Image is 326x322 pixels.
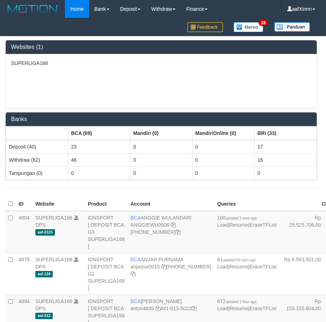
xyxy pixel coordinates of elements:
td: IDNSPORT [ DEPOSIT BCA G1 SUPERLIGA168 ] [85,253,128,295]
img: Feedback.jpg [187,22,223,32]
td: ANJAR PURNAMA [PHONE_NUMBER] [128,253,214,295]
span: 672 [217,298,256,304]
span: updated 3 mins ago [225,216,257,220]
a: Resume [230,264,248,270]
span: aaf-012 [35,313,53,319]
span: 26 [259,20,268,26]
a: Resume [230,222,248,228]
td: 17 [254,140,316,154]
span: | | [217,215,276,228]
a: Copy 4410135022 to clipboard [192,306,197,311]
img: Button%20Memo.svg [234,22,264,32]
a: EraseTFList [249,222,276,228]
a: Copy anton4695 to clipboard [156,306,161,311]
a: SUPERLIGA168 [35,215,72,221]
a: SUPERLIGA168 [35,298,72,304]
th: Group: activate to sort column ascending [192,126,254,140]
img: panduan.png [274,22,310,32]
td: 0 [68,166,130,180]
a: 26 [228,18,269,36]
a: SUPERLIGA168 [35,257,72,262]
span: | | [217,298,276,311]
th: ID [16,197,32,211]
span: updated 54 secs ago [223,258,256,262]
a: EraseTFList [249,264,276,270]
a: Resume [230,306,248,311]
span: 100 [217,215,257,221]
td: 0 [254,166,316,180]
td: 0 [130,140,192,154]
td: Tampungan (0) [6,166,68,180]
a: ANGGIEWU0506 [131,222,169,228]
p: SUPERLIGA168 [11,60,311,67]
th: Group: activate to sort column ascending [254,126,316,140]
td: 0 [192,166,254,180]
td: 16 [254,153,316,166]
th: Website [32,197,85,211]
td: IDNSPORT [ DEPOSIT BCA G3 SUPERLIGA168 ] [85,211,128,253]
img: MOTION_logo.png [5,4,60,14]
span: BCA [131,257,141,262]
span: 61 [217,257,256,262]
td: Deposit (40) [6,140,68,154]
a: Copy anjarpur0015 to clipboard [161,264,166,270]
span: aaf-124 [35,271,53,277]
td: 0 [130,166,192,180]
span: BCA [131,215,141,221]
td: 4878 [16,253,32,295]
th: Queries [214,197,279,211]
th: Account [128,197,214,211]
td: 46 [68,153,130,166]
th: Group: activate to sort column ascending [130,126,192,140]
td: 4804 [16,211,32,253]
a: Load [217,222,228,228]
th: Product [85,197,128,211]
td: DPS [32,211,85,253]
td: 23 [68,140,130,154]
th: Group: activate to sort column ascending [6,126,68,140]
span: | | [217,257,276,270]
td: ANGGIE WULANDARI [PHONE_NUMBER] [128,211,214,253]
span: aaf-0125 [35,229,55,235]
a: anton4695 [131,306,154,311]
th: Group: activate to sort column ascending [68,126,130,140]
td: Withdraw (62) [6,153,68,166]
td: 0 [192,140,254,154]
h3: Banks [11,116,311,122]
td: DPS [32,253,85,295]
a: EraseTFList [249,306,276,311]
span: updated 1 hour ago [225,300,256,304]
a: Load [217,264,228,270]
span: BCA [131,298,141,304]
a: Copy 4062213373 to clipboard [175,229,180,235]
a: Load [217,306,228,311]
a: Copy ANGGIEWU0506 to clipboard [171,222,176,228]
h3: Websites (1) [11,44,311,50]
td: 0 [192,153,254,166]
a: Copy 4062281620 to clipboard [131,271,136,277]
td: 0 [130,153,192,166]
a: anjarpur0015 [131,264,160,270]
